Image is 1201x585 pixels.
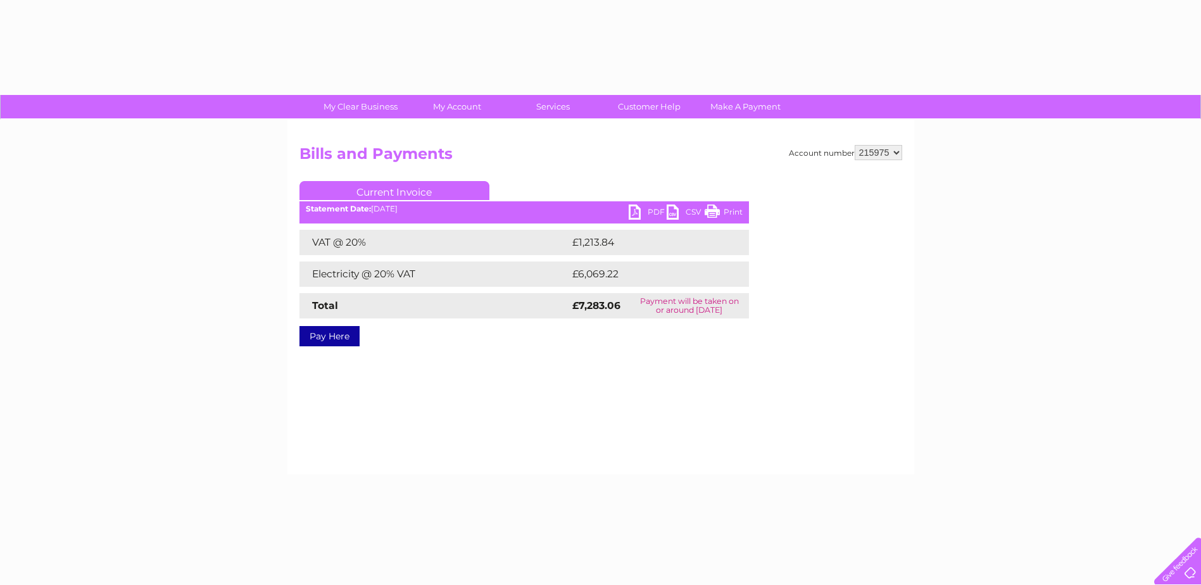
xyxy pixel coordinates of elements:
td: Electricity @ 20% VAT [299,261,569,287]
a: Services [501,95,605,118]
a: My Account [405,95,509,118]
td: £6,069.22 [569,261,729,287]
strong: £7,283.06 [572,299,620,311]
h2: Bills and Payments [299,145,902,169]
a: Pay Here [299,326,360,346]
td: Payment will be taken on or around [DATE] [630,293,748,318]
strong: Total [312,299,338,311]
a: Customer Help [597,95,701,118]
a: Current Invoice [299,181,489,200]
td: VAT @ 20% [299,230,569,255]
a: CSV [667,204,705,223]
div: Account number [789,145,902,160]
div: [DATE] [299,204,749,213]
a: Make A Payment [693,95,798,118]
td: £1,213.84 [569,230,728,255]
a: Print [705,204,743,223]
b: Statement Date: [306,204,371,213]
a: PDF [629,204,667,223]
a: My Clear Business [308,95,413,118]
